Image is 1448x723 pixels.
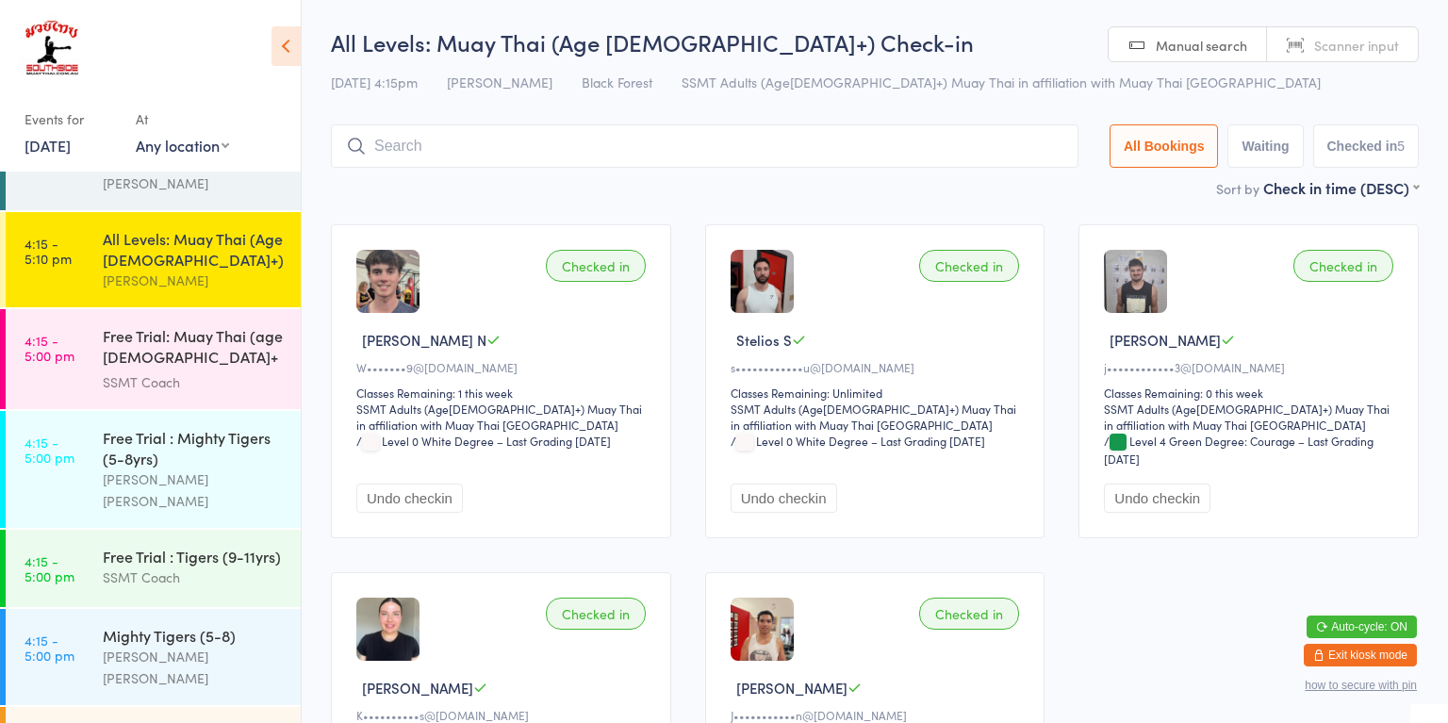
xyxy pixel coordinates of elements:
[1397,139,1405,154] div: 5
[103,151,285,194] div: [PERSON_NAME] [PERSON_NAME]
[1104,401,1399,433] div: SSMT Adults (Age[DEMOGRAPHIC_DATA]+) Muay Thai in affiliation with Muay Thai [GEOGRAPHIC_DATA]
[6,609,301,705] a: 4:15 -5:00 pmMighty Tigers (5-8)[PERSON_NAME] [PERSON_NAME]
[6,530,301,607] a: 4:15 -5:00 pmFree Trial : Tigers (9-11yrs)SSMT Coach
[25,633,74,663] time: 4:15 - 5:00 pm
[6,411,301,528] a: 4:15 -5:00 pmFree Trial : Mighty Tigers (5-8yrs)[PERSON_NAME] [PERSON_NAME]
[25,236,72,266] time: 4:15 - 5:10 pm
[25,553,74,583] time: 4:15 - 5:00 pm
[731,359,1026,375] div: s••••••••••••u@[DOMAIN_NAME]
[103,325,285,371] div: Free Trial: Muay Thai (age [DEMOGRAPHIC_DATA]+ years)
[103,228,285,270] div: All Levels: Muay Thai (Age [DEMOGRAPHIC_DATA]+)
[736,330,792,350] span: Stelios S
[1104,359,1399,375] div: j••••••••••••3@[DOMAIN_NAME]
[331,124,1078,168] input: Search
[731,707,1026,723] div: J•••••••••••n@[DOMAIN_NAME]
[1110,330,1221,350] span: [PERSON_NAME]
[682,73,1321,91] span: SSMT Adults (Age[DEMOGRAPHIC_DATA]+) Muay Thai in affiliation with Muay Thai [GEOGRAPHIC_DATA]
[103,371,285,393] div: SSMT Coach
[6,309,301,409] a: 4:15 -5:00 pmFree Trial: Muay Thai (age [DEMOGRAPHIC_DATA]+ years)SSMT Coach
[25,104,117,135] div: Events for
[356,484,463,513] button: Undo checkin
[1263,177,1419,198] div: Check in time (DESC)
[1216,179,1259,198] label: Sort by
[25,435,74,465] time: 4:15 - 5:00 pm
[1307,616,1417,638] button: Auto-cycle: ON
[103,567,285,588] div: SSMT Coach
[103,468,285,512] div: [PERSON_NAME] [PERSON_NAME]
[356,250,420,313] img: image1747039533.png
[6,212,301,307] a: 4:15 -5:10 pmAll Levels: Muay Thai (Age [DEMOGRAPHIC_DATA]+)[PERSON_NAME]
[1304,644,1417,666] button: Exit kiosk mode
[356,433,611,449] span: / Level 0 White Degree – Last Grading [DATE]
[546,598,646,630] div: Checked in
[731,433,985,449] span: / Level 0 White Degree – Last Grading [DATE]
[136,104,229,135] div: At
[919,250,1019,282] div: Checked in
[736,678,847,698] span: [PERSON_NAME]
[919,598,1019,630] div: Checked in
[356,385,651,401] div: Classes Remaining: 1 this week
[1156,36,1247,55] span: Manual search
[1110,124,1219,168] button: All Bookings
[356,401,651,433] div: SSMT Adults (Age[DEMOGRAPHIC_DATA]+) Muay Thai in affiliation with Muay Thai [GEOGRAPHIC_DATA]
[731,250,794,313] img: image1748249006.png
[103,625,285,646] div: Mighty Tigers (5-8)
[331,73,418,91] span: [DATE] 4:15pm
[136,135,229,156] div: Any location
[546,250,646,282] div: Checked in
[356,707,651,723] div: K••••••••••s@[DOMAIN_NAME]
[1314,36,1399,55] span: Scanner input
[103,427,285,468] div: Free Trial : Mighty Tigers (5-8yrs)
[1104,385,1399,401] div: Classes Remaining: 0 this week
[331,26,1419,58] h2: All Levels: Muay Thai (Age [DEMOGRAPHIC_DATA]+) Check-in
[447,73,552,91] span: [PERSON_NAME]
[356,598,420,661] img: image1741327658.png
[1313,124,1420,168] button: Checked in5
[103,270,285,291] div: [PERSON_NAME]
[362,678,473,698] span: [PERSON_NAME]
[731,598,794,661] img: image1708331873.png
[731,484,837,513] button: Undo checkin
[1227,124,1303,168] button: Waiting
[1293,250,1393,282] div: Checked in
[356,359,651,375] div: W•••••••9@[DOMAIN_NAME]
[1104,250,1167,313] img: image1742434041.png
[362,330,486,350] span: [PERSON_NAME] N
[731,401,1026,433] div: SSMT Adults (Age[DEMOGRAPHIC_DATA]+) Muay Thai in affiliation with Muay Thai [GEOGRAPHIC_DATA]
[1305,679,1417,692] button: how to secure with pin
[25,333,74,363] time: 4:15 - 5:00 pm
[19,14,84,85] img: Southside Muay Thai & Fitness
[582,73,652,91] span: Black Forest
[103,546,285,567] div: Free Trial : Tigers (9-11yrs)
[731,385,1026,401] div: Classes Remaining: Unlimited
[25,135,71,156] a: [DATE]
[1104,484,1210,513] button: Undo checkin
[103,646,285,689] div: [PERSON_NAME] [PERSON_NAME]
